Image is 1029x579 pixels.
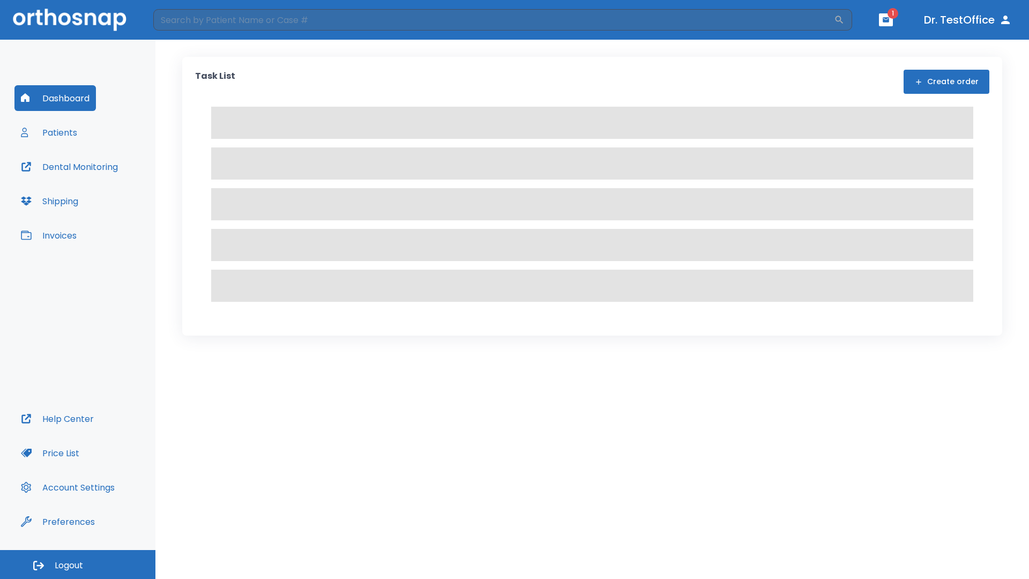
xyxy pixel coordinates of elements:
button: Dashboard [14,85,96,111]
p: Task List [195,70,235,94]
button: Preferences [14,509,101,535]
input: Search by Patient Name or Case # [153,9,834,31]
span: 1 [888,8,898,19]
button: Account Settings [14,474,121,500]
button: Shipping [14,188,85,214]
span: Logout [55,560,83,571]
button: Patients [14,120,84,145]
button: Create order [904,70,989,94]
button: Dental Monitoring [14,154,124,180]
button: Dr. TestOffice [920,10,1016,29]
button: Price List [14,440,86,466]
img: Orthosnap [13,9,126,31]
button: Help Center [14,406,100,432]
button: Invoices [14,222,83,248]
